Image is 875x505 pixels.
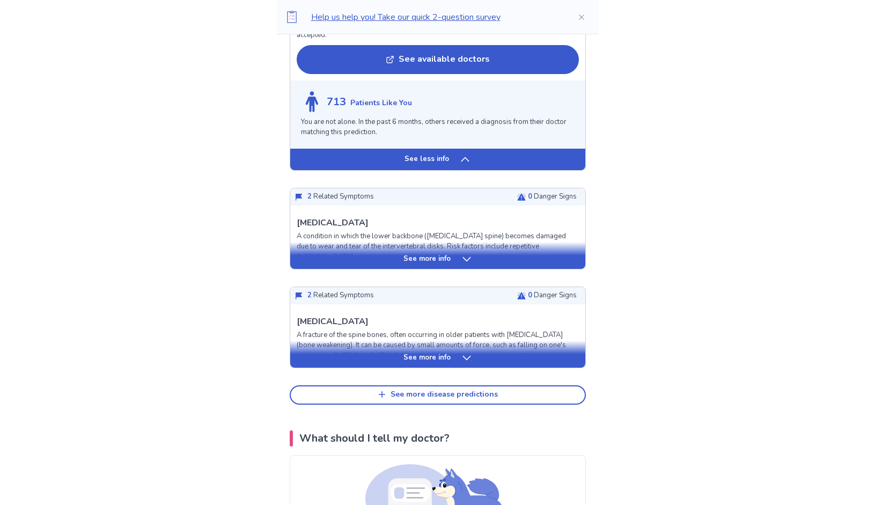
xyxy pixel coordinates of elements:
[403,254,451,265] p: See more info
[297,330,579,372] p: A fracture of the spine bones, often occurring in older patients with [MEDICAL_DATA] (bone weaken...
[311,11,560,24] p: Help us help you! Take our quick 2-question survey
[307,192,374,202] p: Related Symptoms
[290,385,586,405] button: See more disease predictions
[405,154,449,165] p: See less info
[391,390,498,399] div: See more disease predictions
[528,290,577,301] p: Danger Signs
[403,353,451,363] p: See more info
[307,290,374,301] p: Related Symptoms
[327,94,346,110] p: 713
[301,117,575,138] p: You are not alone. In the past 6 months, others received a diagnosis from their doctor matching t...
[299,430,450,447] p: What should I tell my doctor?
[297,231,579,263] p: A condition in which the lower backbone ([MEDICAL_DATA] spine) becomes damaged due to wear and te...
[350,97,412,108] p: Patients Like You
[297,216,369,229] p: [MEDICAL_DATA]
[307,192,312,201] span: 2
[528,192,532,201] span: 0
[297,315,369,328] p: [MEDICAL_DATA]
[528,290,532,300] span: 0
[307,290,312,300] span: 2
[297,45,579,74] button: See available doctors
[297,41,579,74] a: See available doctors
[528,192,577,202] p: Danger Signs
